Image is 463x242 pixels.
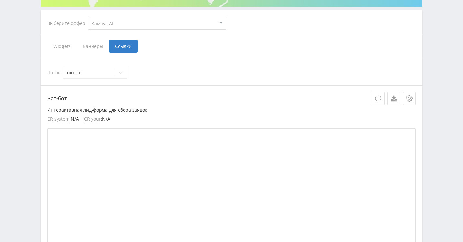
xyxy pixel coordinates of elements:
div: Поток [47,66,416,79]
span: Баннеры [77,40,109,53]
p: Чат-бот [47,92,416,105]
div: Выберите оффер [47,21,88,26]
span: Ссылки [109,40,138,53]
li: : N/A [47,116,79,122]
p: Интерактивная лид-форма для сбора заявок [47,107,416,113]
button: Настройки [403,92,416,105]
span: Widgets [47,40,77,53]
li: : N/A [84,116,110,122]
button: Обновить [372,92,385,105]
span: CR system [47,116,70,122]
a: Скачать [387,92,400,105]
span: CR your [84,116,101,122]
